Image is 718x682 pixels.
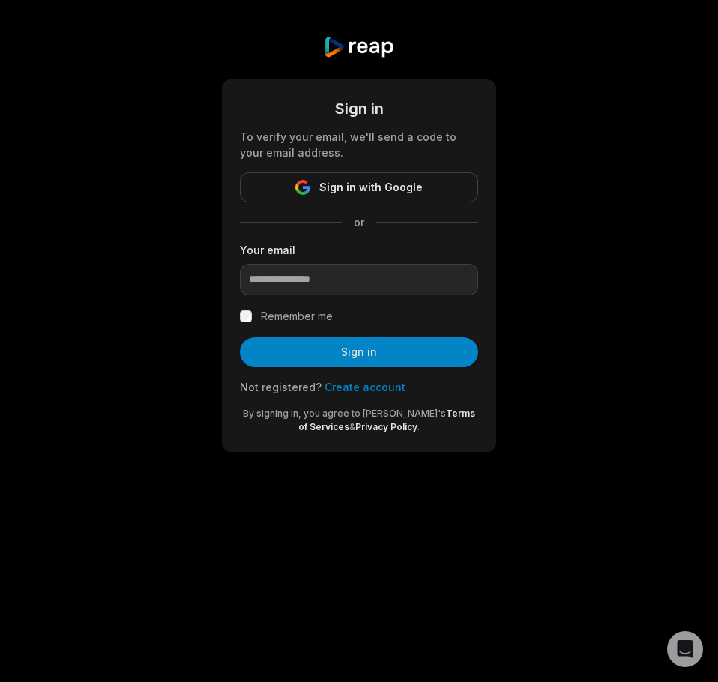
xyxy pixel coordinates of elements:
a: Privacy Policy [355,421,417,432]
span: & [349,421,355,432]
span: Sign in with Google [319,178,423,196]
label: Remember me [261,307,333,325]
div: Open Intercom Messenger [667,631,703,667]
span: or [342,214,376,230]
span: . [417,421,420,432]
button: Sign in [240,337,478,367]
span: By signing in, you agree to [PERSON_NAME]'s [243,408,446,419]
a: Create account [325,381,405,393]
div: To verify your email, we'll send a code to your email address. [240,129,478,160]
span: Not registered? [240,381,322,393]
label: Your email [240,242,478,258]
img: reap [323,36,394,58]
button: Sign in with Google [240,172,478,202]
a: Terms of Services [298,408,475,432]
div: Sign in [240,97,478,120]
